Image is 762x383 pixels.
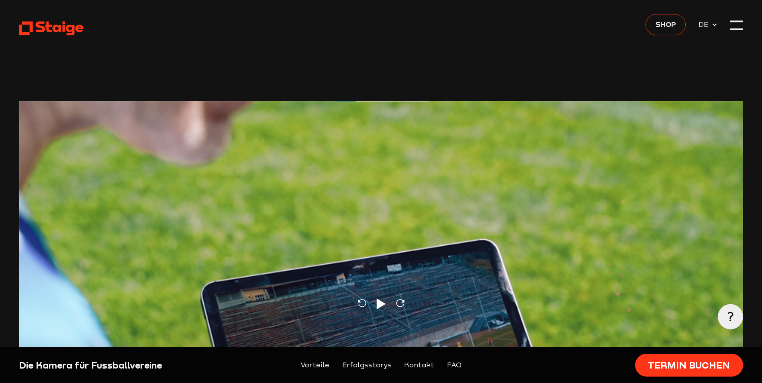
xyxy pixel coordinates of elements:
[404,360,434,371] a: Kontakt
[699,19,711,30] span: DE
[635,354,743,377] a: Termin buchen
[447,360,462,371] a: FAQ
[300,360,329,371] a: Vorteile
[728,179,754,204] iframe: chat widget
[19,359,193,371] div: Die Kamera für Fussballvereine
[656,18,676,30] span: Shop
[342,360,392,371] a: Erfolgsstorys
[646,14,686,35] a: Shop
